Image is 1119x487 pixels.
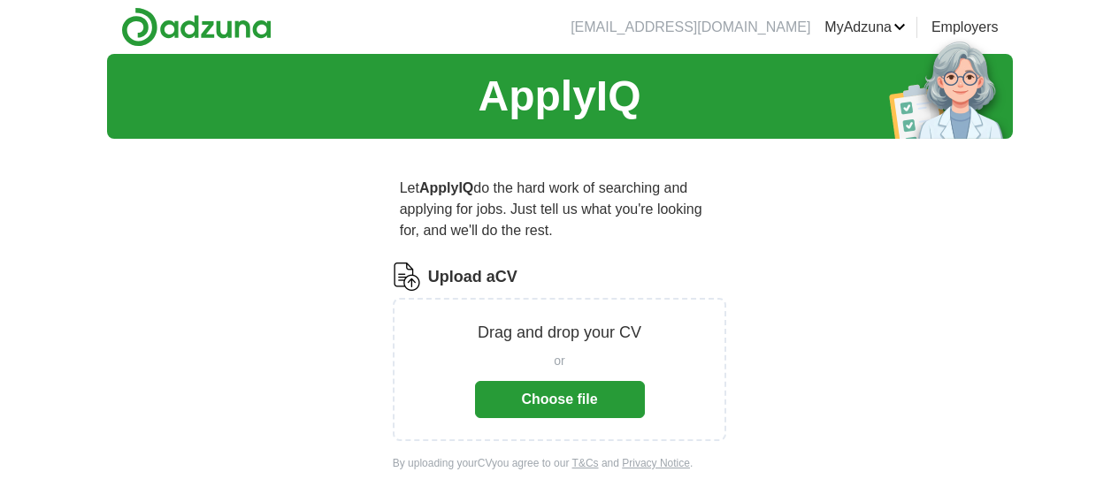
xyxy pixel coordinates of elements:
[824,17,906,38] a: MyAdzuna
[393,263,421,291] img: CV Icon
[571,17,810,38] li: [EMAIL_ADDRESS][DOMAIN_NAME]
[572,457,599,469] a: T&Cs
[478,65,640,128] h1: ApplyIQ
[393,171,727,248] p: Let do the hard work of searching and applying for jobs. Just tell us what you're looking for, an...
[931,17,999,38] a: Employers
[622,457,690,469] a: Privacy Notice
[478,321,641,345] p: Drag and drop your CV
[475,381,645,418] button: Choose file
[419,180,473,195] strong: ApplyIQ
[554,352,564,370] span: or
[121,7,272,47] img: Adzuna logo
[393,455,727,471] div: By uploading your CV you agree to our and .
[428,265,517,289] label: Upload a CV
